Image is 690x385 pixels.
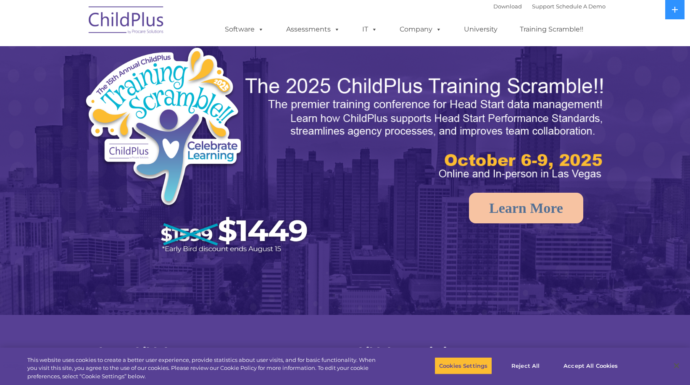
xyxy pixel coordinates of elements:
a: Download [493,3,522,10]
button: Close [667,356,686,375]
a: University [456,21,506,38]
span: ChildPlus Statistics [351,345,459,358]
a: Learn More [469,193,583,223]
a: Training Scramble!! [511,21,592,38]
button: Reject All [499,357,552,375]
a: Software [216,21,272,38]
font: | [493,3,606,10]
a: Schedule A Demo [556,3,606,10]
div: This website uses cookies to create a better user experience, provide statistics about user visit... [27,356,379,381]
a: IT [354,21,386,38]
button: Accept All Cookies [559,357,622,375]
span: About ChildPlus [91,345,181,358]
a: Assessments [278,21,348,38]
a: Company [391,21,450,38]
button: Cookies Settings [435,357,492,375]
img: ChildPlus by Procare Solutions [84,0,169,42]
a: Support [532,3,554,10]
